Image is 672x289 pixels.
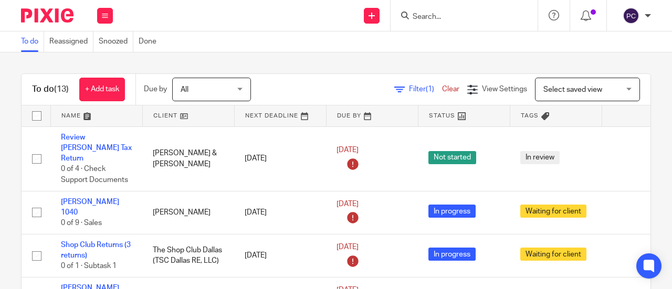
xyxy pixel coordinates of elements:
h1: To do [32,84,69,95]
a: Reassigned [49,31,93,52]
span: Waiting for client [520,248,586,261]
span: (1) [426,85,434,93]
p: Due by [144,84,167,94]
span: Not started [428,151,476,164]
td: The Shop Club Dallas (TSC Dallas RE, LLC) [142,234,234,277]
a: Clear [442,85,459,93]
span: Select saved view [543,86,602,93]
input: Search [412,13,506,22]
img: Pixie [21,8,73,23]
span: [DATE] [337,200,359,208]
a: To do [21,31,44,52]
td: [DATE] [234,191,326,234]
img: svg%3E [623,7,639,24]
span: In progress [428,248,476,261]
a: Shop Club Returns (3 returns) [61,241,131,259]
span: All [181,86,188,93]
a: Done [139,31,162,52]
span: Filter [409,85,442,93]
a: Snoozed [99,31,133,52]
td: [PERSON_NAME] & [PERSON_NAME] [142,126,234,191]
td: [PERSON_NAME] [142,191,234,234]
span: [DATE] [337,243,359,251]
span: View Settings [482,85,527,93]
span: [DATE] [337,146,359,154]
span: 0 of 1 · Subtask 1 [61,263,117,270]
span: In review [520,151,560,164]
a: Review [PERSON_NAME] Tax Return [61,134,132,163]
a: [PERSON_NAME] 1040 [61,198,119,216]
span: In progress [428,205,476,218]
span: (13) [54,85,69,93]
span: Tags [521,113,539,119]
a: + Add task [79,78,125,101]
span: 0 of 9 · Sales [61,219,102,227]
span: Waiting for client [520,205,586,218]
td: [DATE] [234,126,326,191]
span: 0 of 4 · Check Support Documents [61,166,128,184]
td: [DATE] [234,234,326,277]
